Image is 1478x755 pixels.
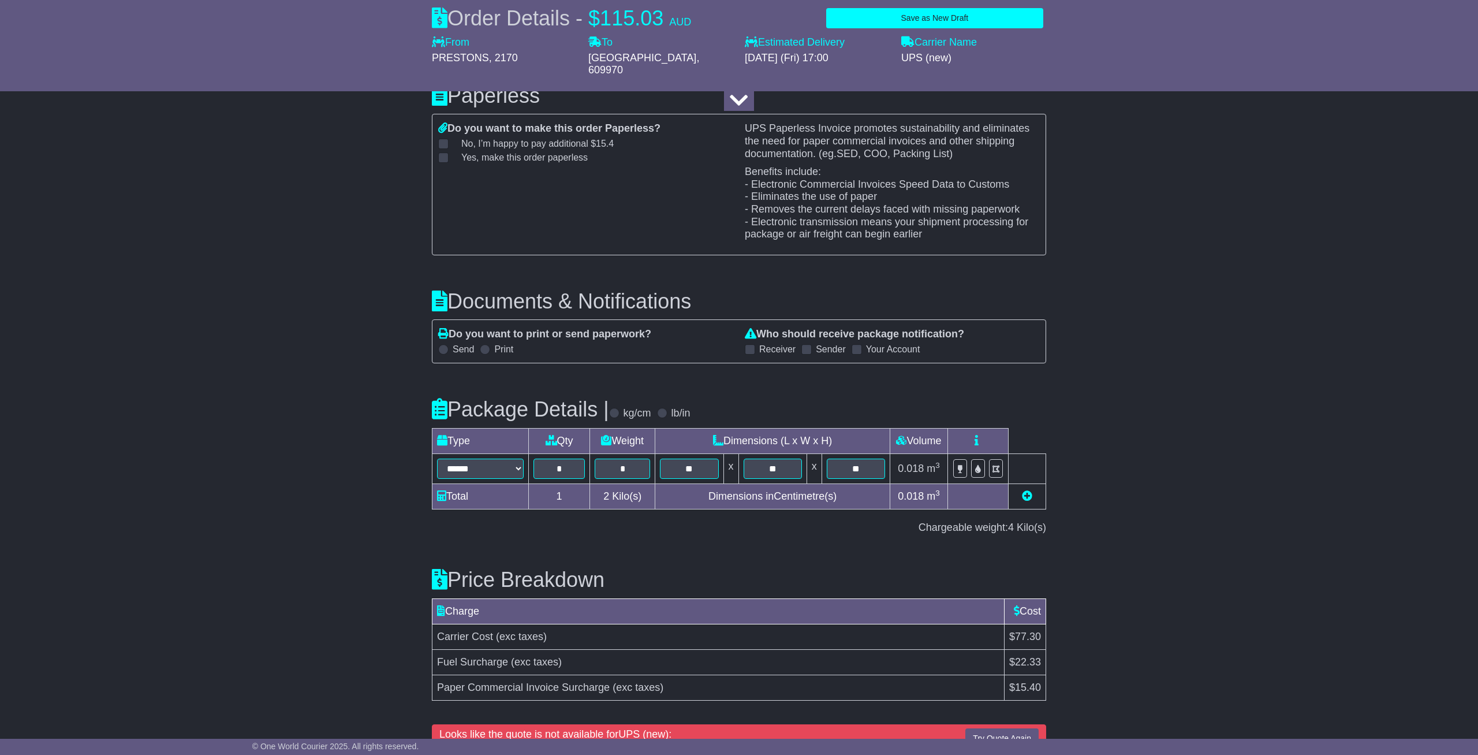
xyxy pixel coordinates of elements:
label: lb/in [671,407,691,420]
td: Weight [590,428,655,453]
td: Dimensions in Centimetre(s) [655,484,890,509]
span: $77.30 [1009,631,1041,642]
span: Fuel Surcharge [437,656,508,668]
span: m [927,463,940,474]
span: Paper Commercial Invoice Surcharge [437,682,610,693]
span: , 609970 [588,52,699,76]
span: 0.018 [898,463,924,474]
div: Chargeable weight: Kilo(s) [432,522,1046,534]
span: $15.40 [1009,682,1041,693]
label: Do you want to make this order Paperless? [438,122,660,135]
span: (exc taxes) [496,631,547,642]
span: (exc taxes) [511,656,562,668]
h3: Package Details | [432,398,609,421]
td: 1 [529,484,590,509]
sup: 3 [935,461,940,470]
td: Charge [432,598,1005,624]
label: kg/cm [624,407,651,420]
td: x [807,453,822,484]
h3: Price Breakdown [432,568,1046,592]
p: Benefits include: - Electronic Commercial Invoices Speed Data to Customs - Eliminates the use of ... [745,166,1040,241]
label: Sender [816,344,846,355]
button: Try Quote Again [965,728,1039,749]
label: From [432,36,469,49]
label: Receiver [759,344,796,355]
div: Order Details - [432,6,691,31]
button: Save as New Draft [826,8,1043,28]
span: m [927,490,940,502]
span: $22.33 [1009,656,1041,668]
span: 15.4 [596,139,614,148]
label: Do you want to print or send paperwork? [438,328,651,341]
label: Carrier Name [901,36,977,49]
label: Print [494,344,513,355]
label: To [588,36,613,49]
div: UPS (new) [901,52,1046,65]
span: 4 [1008,522,1014,533]
div: [DATE] (Fri) 17:00 [745,52,890,65]
label: Yes, make this order paperless [447,152,588,163]
span: $ [588,6,600,30]
span: , 2170 [489,52,518,64]
td: Kilo(s) [590,484,655,509]
td: Cost [1004,598,1046,624]
td: Type [432,428,529,453]
label: Send [453,344,474,355]
label: Estimated Delivery [745,36,890,49]
label: Who should receive package notification? [745,328,964,341]
span: PRESTONS [432,52,489,64]
span: (exc taxes) [613,682,663,693]
div: Looks like the quote is not available for : [434,728,960,753]
label: Your Account [866,344,920,355]
span: 0.018 [898,490,924,502]
p: UPS Paperless Invoice promotes sustainability and eliminates the need for paper commercial invoic... [745,122,1040,160]
span: UPS (new) [618,728,669,740]
td: Total [432,484,529,509]
td: Volume [890,428,947,453]
span: © One World Courier 2025. All rights reserved. [252,742,419,751]
span: 115.03 [600,6,663,30]
h3: Documents & Notifications [432,290,1046,313]
td: x [723,453,738,484]
a: Add new item [1022,490,1032,502]
span: No [461,139,614,148]
span: 2 [603,490,609,502]
sup: 3 [935,489,940,497]
span: Carrier Cost [437,631,493,642]
td: Qty [529,428,590,453]
span: AUD [669,16,691,28]
td: Dimensions (L x W x H) [655,428,890,453]
span: , I’m happy to pay additional $ [473,139,614,148]
span: [GEOGRAPHIC_DATA] [588,52,696,64]
h3: Paperless [432,84,1046,107]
